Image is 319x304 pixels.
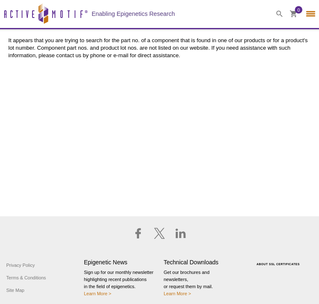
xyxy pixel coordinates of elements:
h2: Enabling Epigenetics Research [92,10,175,18]
a: Terms & Conditions [4,271,48,284]
span: 0 [297,6,300,14]
a: Site Map [4,284,26,296]
a: Learn More > [84,291,112,296]
table: Click to Verify - This site chose Symantec SSL for secure e-commerce and confidential communicati... [244,251,315,269]
a: Learn More > [164,291,191,296]
p: Sign up for our monthly newsletter highlighting recent publications in the field of epigenetics. [84,269,156,297]
a: Privacy Policy [4,259,37,271]
h4: Technical Downloads [164,259,235,266]
h4: Epigenetic News [84,259,156,266]
a: 0 [290,10,297,19]
a: ABOUT SSL CERTIFICATES [257,263,300,266]
p: Get our brochures and newsletters, or request them by mail. [164,269,235,297]
p: It appears that you are trying to search for the part no. of a component that is found in one of ... [8,37,311,59]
